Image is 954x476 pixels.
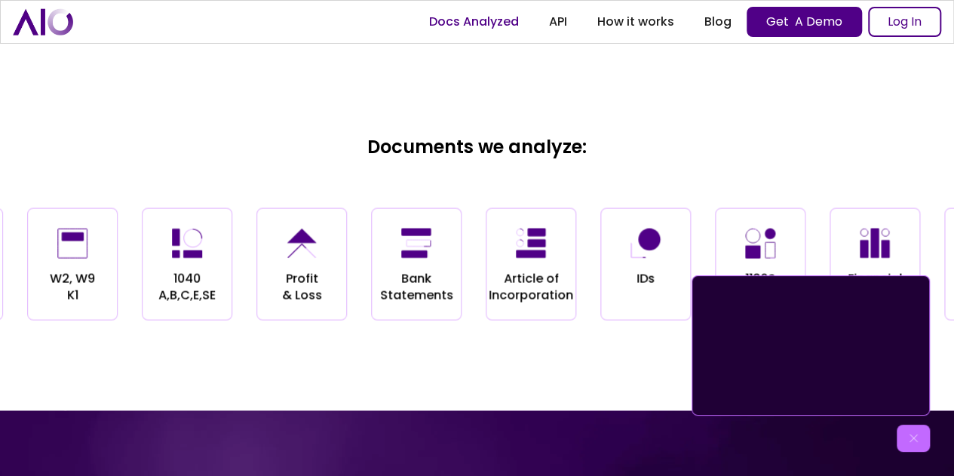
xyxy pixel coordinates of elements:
[489,271,573,305] p: Article of Incorporation
[747,7,862,37] a: Get A Demo
[50,271,95,305] p: W2, W9 K1
[698,282,923,409] iframe: AIO - powering financial decision making
[582,8,689,35] a: How it works
[13,8,73,35] a: home
[868,7,941,37] a: Log In
[282,271,322,305] p: Profit & Loss
[380,271,453,305] p: Bank Statements
[839,271,912,305] p: Financial Statements
[534,8,582,35] a: API
[745,271,775,305] p: 1120S 1099
[689,8,747,35] a: Blog
[158,271,216,305] p: 1040 A,B,C,E,SE
[637,271,655,287] p: IDs
[414,8,534,35] a: Docs Analyzed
